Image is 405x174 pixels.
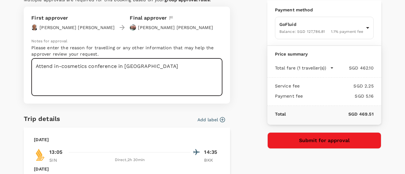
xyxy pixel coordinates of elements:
[31,14,115,22] p: First approver
[267,132,381,149] button: Submit for approval
[31,45,222,57] p: Please enter the reason for travelling or any other information that may help the approver review...
[275,111,286,117] p: Total
[49,157,65,163] p: SIN
[31,38,222,45] p: Notes for approval
[275,51,374,57] p: Price summary
[204,157,220,163] p: BKK
[34,166,49,172] p: [DATE]
[279,29,325,34] span: Balance : SGD 127,786.81
[275,83,300,89] p: Service fee
[69,157,190,163] div: Direct , 2h 30min
[204,148,220,156] p: 14:35
[331,29,363,34] span: 1.1 % payment fee
[300,83,373,89] p: SGD 2.25
[286,111,373,117] p: SGD 469.51
[34,136,49,143] p: [DATE]
[275,7,374,13] p: Payment method
[197,117,225,123] button: Add label
[138,24,213,31] p: [PERSON_NAME] [PERSON_NAME]
[31,24,38,31] img: avatar-684f8186645b8.png
[334,65,374,71] p: SGD 462.10
[49,148,62,156] p: 13:05
[275,93,303,99] p: Payment fee
[275,65,334,71] button: Total fare (1 traveller(s))
[130,14,167,22] p: Final approver
[34,148,47,161] img: SQ
[275,65,326,71] p: Total fare (1 traveller(s))
[40,24,115,31] p: [PERSON_NAME] [PERSON_NAME]
[275,17,374,39] div: GoFluidBalance: SGD 127,786.811.1% payment fee
[24,114,60,124] h6: Trip details
[279,21,364,27] p: GoFluid
[130,24,136,31] img: avatar-679729af9386b.jpeg
[303,93,373,99] p: SGD 5.16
